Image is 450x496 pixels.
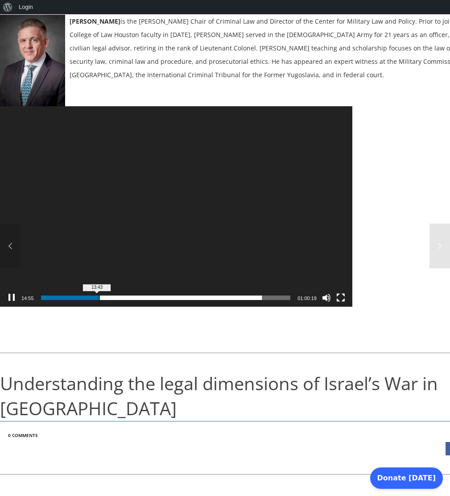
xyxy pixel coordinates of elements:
[70,17,120,25] strong: [PERSON_NAME]
[21,296,34,301] span: 14:55
[322,293,331,302] button: Mute
[297,296,317,301] span: 01:00:19
[336,293,345,302] button: Fullscreen
[7,293,16,302] button: Pause
[84,285,111,290] span: 13:43
[8,432,38,438] a: 0 Comments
